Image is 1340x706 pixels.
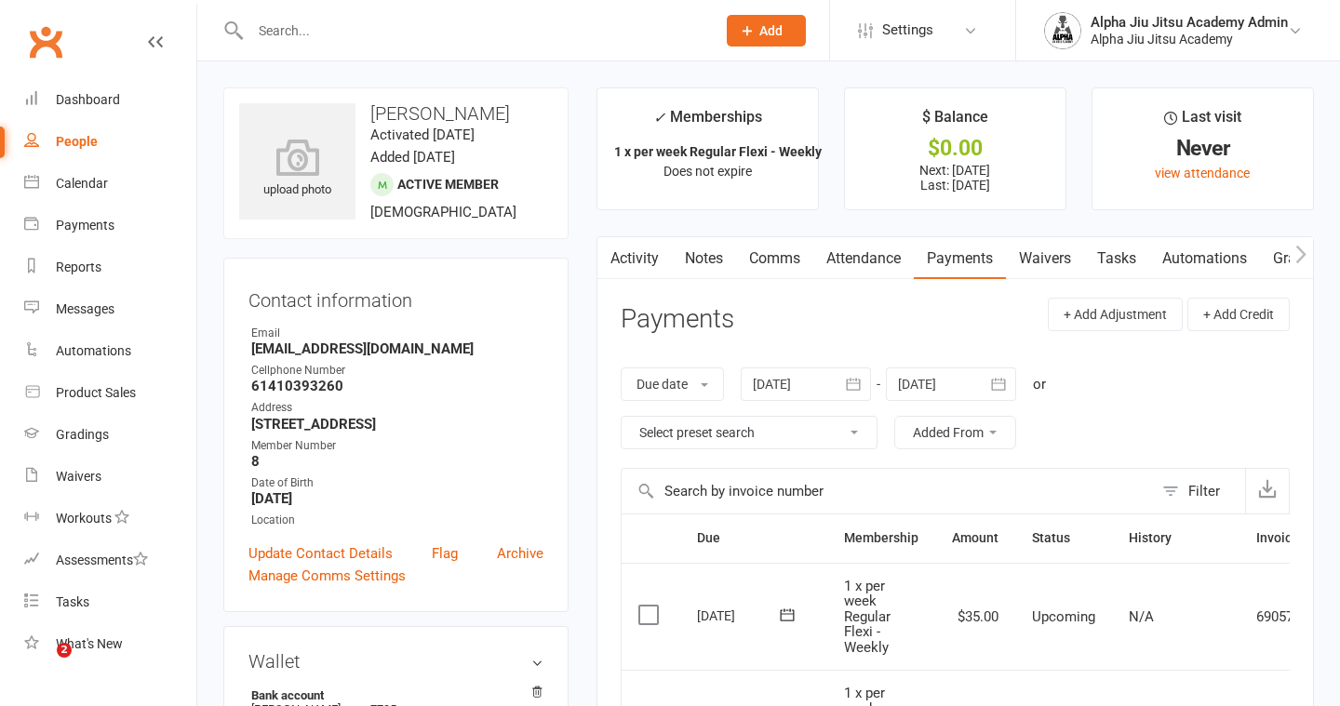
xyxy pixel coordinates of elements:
strong: 61410393260 [251,378,543,394]
th: History [1112,514,1239,562]
div: Cellphone Number [251,362,543,380]
th: Due [680,514,827,562]
span: 1 x per week Regular Flexi - Weekly [844,578,891,656]
button: Added From [894,416,1016,449]
a: Calendar [24,163,196,205]
div: Alpha Jiu Jitsu Academy Admin [1091,14,1288,31]
a: Messages [24,288,196,330]
a: Update Contact Details [248,542,393,565]
h3: Payments [621,305,734,334]
div: Never [1109,139,1296,158]
a: Payments [914,237,1006,280]
a: Dashboard [24,79,196,121]
div: Product Sales [56,385,136,400]
div: Calendar [56,176,108,191]
a: What's New [24,623,196,665]
strong: 1 x per week Regular Flexi - Weekly [614,144,822,159]
div: $0.00 [862,139,1049,158]
span: Active member [397,177,499,192]
button: Due date [621,367,724,401]
div: Location [251,512,543,529]
a: Archive [497,542,543,565]
button: Filter [1153,469,1245,513]
a: Clubworx [22,19,69,65]
button: + Add Credit [1187,298,1290,331]
i: ✓ [653,109,665,127]
div: upload photo [239,139,355,200]
div: Workouts [56,511,112,526]
div: $ Balance [922,105,988,139]
h3: Wallet [248,651,543,672]
div: Filter [1188,480,1220,502]
th: Membership [827,514,935,562]
td: $35.00 [935,563,1015,671]
time: Activated [DATE] [370,127,475,143]
a: Tasks [1084,237,1149,280]
p: Next: [DATE] Last: [DATE] [862,163,1049,193]
input: Search by invoice number [622,469,1153,513]
strong: 8 [251,453,543,470]
input: Search... [245,18,703,44]
a: view attendance [1155,166,1250,180]
div: People [56,134,98,149]
span: 2 [57,643,72,658]
iframe: Intercom live chat [19,643,63,687]
a: Comms [736,237,813,280]
button: + Add Adjustment [1048,298,1183,331]
a: Activity [597,237,672,280]
img: thumb_image1751406779.png [1044,12,1081,49]
div: Payments [56,218,114,233]
th: Invoice # [1239,514,1326,562]
a: Assessments [24,539,196,581]
div: [DATE] [697,601,783,630]
a: Tasks [24,581,196,623]
div: Assessments [56,553,148,567]
div: Messages [56,301,114,316]
td: 6905731 [1239,563,1326,671]
a: Waivers [24,456,196,498]
div: or [1033,373,1046,395]
div: Alpha Jiu Jitsu Academy [1091,31,1288,47]
span: N/A [1129,608,1154,625]
a: Flag [432,542,458,565]
a: Gradings [24,414,196,456]
button: Add [727,15,806,47]
div: Gradings [56,427,109,442]
strong: [EMAIL_ADDRESS][DOMAIN_NAME] [251,340,543,357]
div: Address [251,399,543,417]
div: Date of Birth [251,474,543,492]
span: Settings [882,9,933,51]
div: Dashboard [56,92,120,107]
a: Payments [24,205,196,246]
a: Manage Comms Settings [248,565,406,587]
div: Reports [56,260,101,274]
a: Reports [24,246,196,288]
a: Waivers [1006,237,1084,280]
div: Automations [56,343,131,358]
div: What's New [56,636,123,651]
a: Automations [24,330,196,372]
div: Email [251,325,543,342]
h3: Contact information [248,283,543,311]
a: Workouts [24,498,196,539]
div: Tasks [56,594,89,609]
time: Added [DATE] [370,149,455,166]
div: Last visit [1164,105,1241,139]
a: Attendance [813,237,914,280]
a: Automations [1149,237,1260,280]
strong: [DATE] [251,490,543,507]
strong: Bank account [251,688,534,702]
a: Product Sales [24,372,196,414]
strong: [STREET_ADDRESS] [251,416,543,433]
th: Amount [935,514,1015,562]
a: Notes [672,237,736,280]
th: Status [1015,514,1112,562]
a: People [24,121,196,163]
span: [DEMOGRAPHIC_DATA] [370,204,516,220]
span: Does not expire [663,164,752,179]
h3: [PERSON_NAME] [239,103,553,124]
span: Add [759,23,783,38]
div: Member Number [251,437,543,455]
div: Waivers [56,469,101,484]
div: Memberships [653,105,762,140]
